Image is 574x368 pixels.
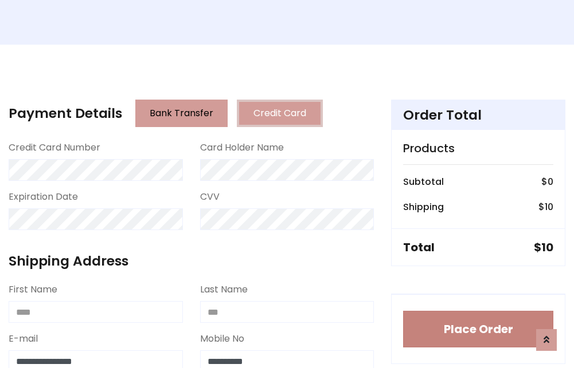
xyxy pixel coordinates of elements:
[548,175,553,188] span: 0
[9,105,122,121] h4: Payment Details
[9,190,78,204] label: Expiration Date
[200,141,284,155] label: Card Holder Name
[135,100,228,127] button: Bank Transfer
[403,107,553,123] h4: Order Total
[9,332,38,346] label: E-mail
[9,283,57,296] label: First Name
[9,141,100,155] label: Credit Card Number
[403,176,444,187] h6: Subtotal
[403,201,444,212] h6: Shipping
[9,253,374,269] h4: Shipping Address
[200,283,248,296] label: Last Name
[200,190,220,204] label: CVV
[403,141,553,155] h5: Products
[200,332,244,346] label: Mobile No
[403,240,435,254] h5: Total
[403,311,553,347] button: Place Order
[237,100,323,127] button: Credit Card
[541,239,553,255] span: 10
[538,201,553,212] h6: $
[541,176,553,187] h6: $
[545,200,553,213] span: 10
[534,240,553,254] h5: $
